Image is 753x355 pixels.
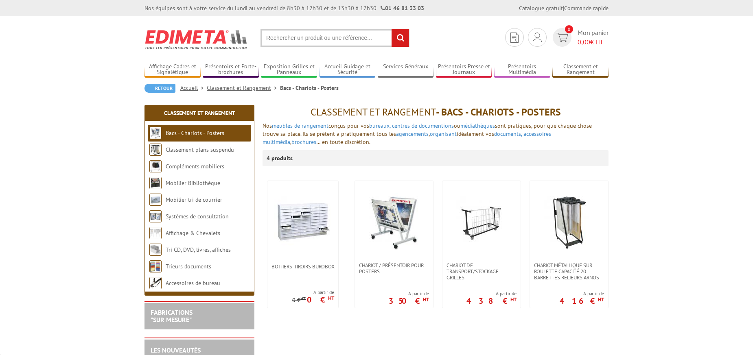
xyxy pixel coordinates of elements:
[423,296,429,303] sup: HT
[144,24,248,54] img: Edimeta
[366,193,422,250] img: Chariot / Présentoir pour posters
[203,63,259,76] a: Présentoirs et Porte-brochures
[328,295,334,302] sup: HT
[359,262,429,274] span: Chariot / Présentoir pour posters
[311,106,436,118] span: Classement et Rangement
[149,127,162,139] img: Bacs - Chariots - Posters
[598,296,604,303] sup: HT
[300,296,306,301] sup: HT
[392,29,409,47] input: rechercher
[166,196,222,203] a: Mobilier tri de courrier
[578,28,609,47] span: Mon panier
[166,263,211,270] a: Trieurs documents
[533,33,542,42] img: devis rapide
[151,346,201,354] a: LES NOUVEAUTÉS
[149,244,162,256] img: Tri CD, DVD, livres, affiches
[166,179,220,187] a: Mobilier Bibliothèque
[510,33,519,43] img: devis rapide
[369,122,390,129] a: bureaux,
[166,163,224,170] a: Compléments mobiliers
[534,262,604,281] span: Chariot métallique sur roulette capacité 20 barrettes relieurs ARNOS
[466,298,517,303] p: 438 €
[578,37,609,47] span: € HT
[180,84,207,91] a: Accueil
[381,4,424,12] strong: 01 46 81 33 03
[552,63,609,76] a: Classement et Rangement
[261,63,317,76] a: Exposition Grilles et Panneaux
[267,264,338,270] a: Boitiers-tiroirs Burobox
[530,262,608,281] a: Chariot métallique sur roulette capacité 20 barrettes relieurs ARNOS
[166,279,220,287] a: Accessoires de bureau
[149,177,162,189] img: Mobilier Bibliothèque
[280,84,339,92] li: Bacs - Chariots - Posters
[460,122,495,129] a: médiathèques
[519,4,609,12] div: |
[565,25,573,33] span: 0
[166,246,231,253] a: Tri CD, DVD, livres, affiches
[389,298,429,303] p: 350 €
[560,298,604,303] p: 416 €
[442,262,521,281] a: Chariot de transport/stockage Grilles
[149,260,162,272] img: Trieurs documents
[292,289,334,296] span: A partir de
[149,144,162,156] img: Classement plans suspendu
[430,130,457,137] a: organisant
[207,84,280,91] a: Classement et Rangement
[307,297,334,302] p: 0 €
[378,63,434,76] a: Services Généraux
[149,160,162,172] img: Compléments mobiliers
[144,4,424,12] div: Nos équipes sont à votre service du lundi au vendredi de 8h30 à 12h30 et de 13h30 à 17h30
[263,107,609,118] h1: - Bacs - Chariots - Posters
[396,130,429,137] a: agencements
[149,277,162,289] img: Accessoires de bureau
[578,38,590,46] span: 0,00
[541,193,598,250] img: Chariot métallique sur roulette capacité 20 barrettes relieurs ARNOS
[272,122,328,129] a: meubles de rangement
[149,227,162,239] img: Affichage & Chevalets
[263,130,551,146] a: accessoires multimédia
[144,84,175,93] a: Retour
[149,194,162,206] img: Mobilier tri de courrier
[292,297,306,303] p: 0 €
[494,63,550,76] a: Présentoirs Multimédia
[166,229,220,237] a: Affichage & Chevalets
[355,262,433,274] a: Chariot / Présentoir pour posters
[260,29,409,47] input: Rechercher un produit ou une référence...
[389,290,429,297] span: A partir de
[263,122,592,146] font: Nos conçus pour vos ou sont pratiques, pour que chaque chose trouve sa place. Ils se prêtent à pr...
[556,33,568,42] img: devis rapide
[271,264,334,270] span: Boitiers-tiroirs Burobox
[166,146,234,153] a: Classement plans suspendu
[466,290,517,297] span: A partir de
[392,122,454,129] a: centres de documentions
[166,213,229,220] a: Systèmes de consultation
[151,308,193,324] a: FABRICATIONS"Sur Mesure"
[267,150,297,166] p: 4 produits
[149,210,162,222] img: Systèmes de consultation
[274,193,331,250] img: Boitiers-tiroirs Burobox
[164,109,235,117] a: Classement et Rangement
[560,290,604,297] span: A partir de
[320,63,376,76] a: Accueil Guidage et Sécurité
[166,129,224,137] a: Bacs - Chariots - Posters
[436,63,492,76] a: Présentoirs Presse et Journaux
[519,4,563,12] a: Catalogue gratuit
[551,28,609,47] a: devis rapide 0 Mon panier 0,00€ HT
[291,138,316,146] a: brochures
[494,130,522,137] a: documents,
[453,193,510,250] img: Chariot de transport/stockage Grilles
[447,262,517,281] span: Chariot de transport/stockage Grilles
[510,296,517,303] sup: HT
[564,4,609,12] a: Commande rapide
[144,63,201,76] a: Affichage Cadres et Signalétique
